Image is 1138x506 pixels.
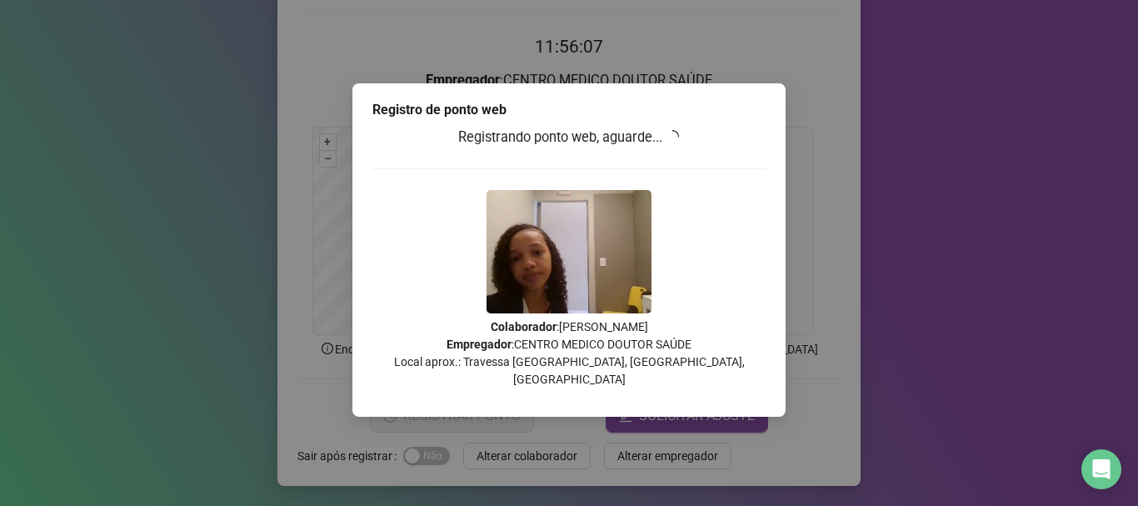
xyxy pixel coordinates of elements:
[372,318,766,388] p: : [PERSON_NAME] : CENTRO MEDICO DOUTOR SAÚDE Local aprox.: Travessa [GEOGRAPHIC_DATA], [GEOGRAPHI...
[447,338,512,351] strong: Empregador
[491,320,557,333] strong: Colaborador
[487,190,651,313] img: 2Q==
[372,100,766,120] div: Registro de ponto web
[1081,449,1121,489] div: Open Intercom Messenger
[664,128,681,146] span: loading
[372,127,766,148] h3: Registrando ponto web, aguarde...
